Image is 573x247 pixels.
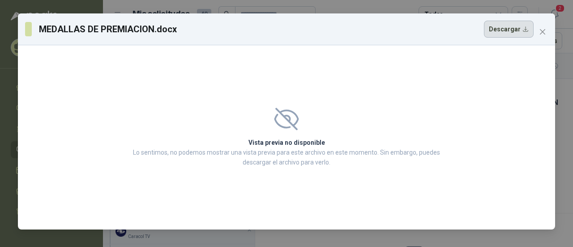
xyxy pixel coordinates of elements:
[39,22,177,36] h3: MEDALLAS DE PREMIACION.docx
[130,138,443,147] h2: Vista previa no disponible
[484,21,534,38] button: Descargar
[130,147,443,167] p: Lo sentimos, no podemos mostrar una vista previa para este archivo en este momento. Sin embargo, ...
[535,25,550,39] button: Close
[539,28,546,35] span: close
